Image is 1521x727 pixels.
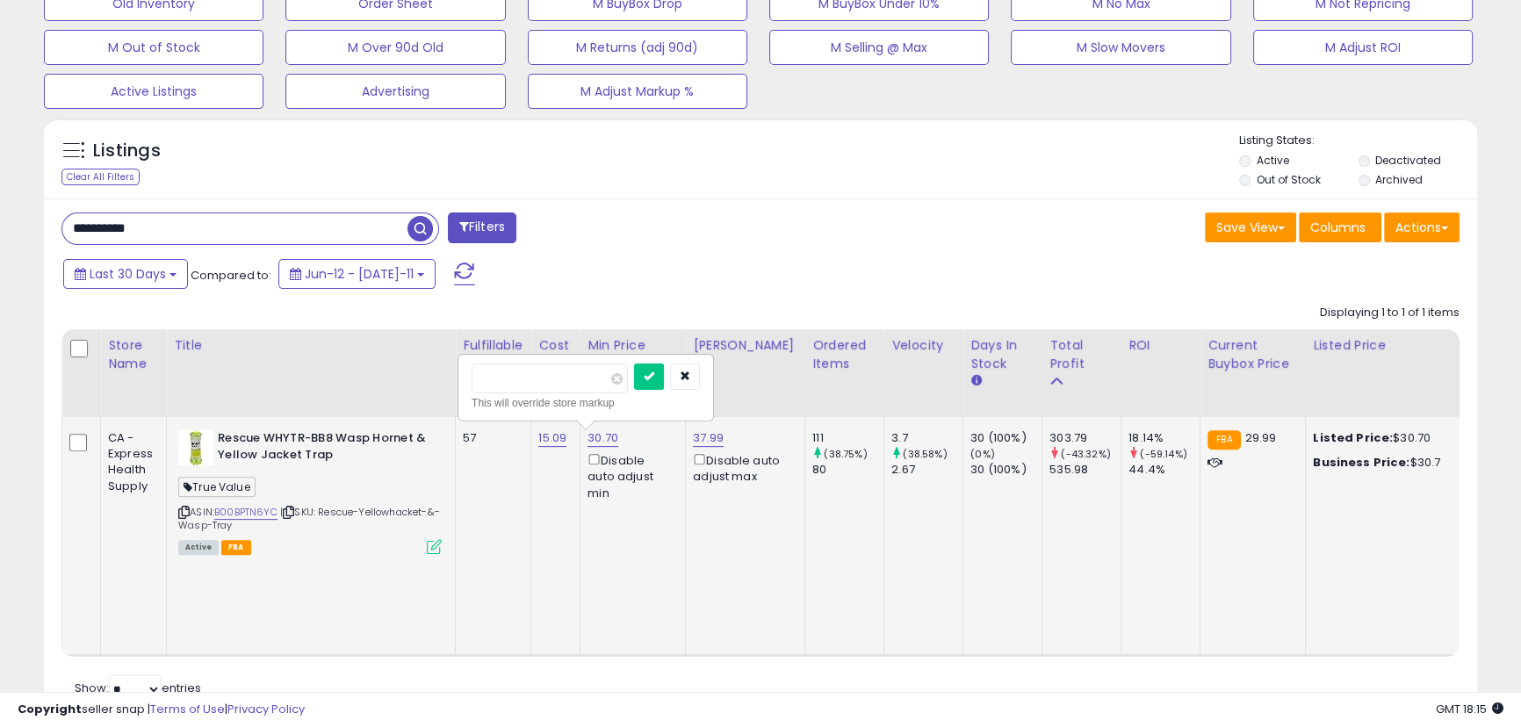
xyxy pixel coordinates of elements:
div: [PERSON_NAME] [693,336,797,355]
a: 15.09 [538,429,566,447]
div: ROI [1128,336,1193,355]
div: 303.79 [1049,430,1121,446]
span: Show: entries [75,680,201,696]
div: 30 (100%) [970,430,1042,446]
span: Last 30 Days [90,265,166,283]
a: Terms of Use [150,701,225,717]
label: Out of Stock [1256,172,1320,187]
span: True Value [178,477,256,497]
div: Velocity [891,336,955,355]
div: Cost [538,336,573,355]
a: B00BPTN6YC [214,505,278,520]
div: 111 [812,430,883,446]
button: Columns [1299,212,1381,242]
span: | SKU: Rescue-Yellowhacket-&-Wasp-Tray [178,505,440,531]
div: 30 (100%) [970,462,1042,478]
div: 3.7 [891,430,962,446]
div: 535.98 [1049,462,1121,478]
div: $30.70 [1313,430,1459,446]
div: seller snap | | [18,702,305,718]
div: CA - Express Health Supply [108,430,153,494]
button: Advertising [285,74,505,109]
b: Listed Price: [1313,429,1393,446]
div: 18.14% [1128,430,1200,446]
small: (-43.32%) [1061,447,1110,461]
button: Save View [1205,212,1296,242]
div: Days In Stock [970,336,1034,373]
div: Listed Price [1313,336,1465,355]
strong: Copyright [18,701,82,717]
button: Filters [448,212,516,243]
small: (38.58%) [903,447,947,461]
span: 29.99 [1245,429,1277,446]
div: 80 [812,462,883,478]
div: 57 [463,430,517,446]
div: Total Profit [1049,336,1114,373]
a: 30.70 [587,429,618,447]
label: Active [1256,153,1288,168]
button: Jun-12 - [DATE]-11 [278,259,436,289]
span: FBA [221,540,251,555]
div: Fulfillable Quantity [463,336,523,373]
button: Actions [1384,212,1460,242]
small: FBA [1207,430,1240,450]
div: Current Buybox Price [1207,336,1298,373]
h5: Listings [93,139,161,163]
div: This will override store markup [472,394,700,412]
small: (0%) [970,447,995,461]
span: 2025-08-11 18:15 GMT [1436,701,1503,717]
span: Columns [1310,219,1366,236]
small: (38.75%) [824,447,867,461]
button: M Returns (adj 90d) [528,30,747,65]
div: Disable auto adjust min [587,450,672,501]
button: Last 30 Days [63,259,188,289]
b: Business Price: [1313,454,1409,471]
div: Ordered Items [812,336,876,373]
p: Listing States: [1239,133,1477,149]
div: Store Name [108,336,159,373]
img: 41TRgcqa-UL._SL40_.jpg [178,430,213,465]
div: Disable auto adjust max [693,450,791,485]
span: Jun-12 - [DATE]-11 [305,265,414,283]
small: (-59.14%) [1140,447,1186,461]
label: Archived [1375,172,1423,187]
button: M Adjust ROI [1253,30,1473,65]
div: 44.4% [1128,462,1200,478]
button: M Slow Movers [1011,30,1230,65]
div: ASIN: [178,430,442,552]
div: Clear All Filters [61,169,140,185]
button: M Out of Stock [44,30,263,65]
div: Title [174,336,448,355]
div: Min Price [587,336,678,355]
small: Days In Stock. [970,373,981,389]
span: All listings currently available for purchase on Amazon [178,540,219,555]
button: Active Listings [44,74,263,109]
div: Displaying 1 to 1 of 1 items [1320,305,1460,321]
button: M Over 90d Old [285,30,505,65]
span: Compared to: [191,267,271,284]
div: 2.67 [891,462,962,478]
label: Deactivated [1375,153,1441,168]
button: M Adjust Markup % [528,74,747,109]
b: Rescue WHYTR-BB8 Wasp Hornet & Yellow Jacket Trap [218,430,431,467]
a: 37.99 [693,429,724,447]
a: Privacy Policy [227,701,305,717]
div: $30.7 [1313,455,1459,471]
button: M Selling @ Max [769,30,989,65]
